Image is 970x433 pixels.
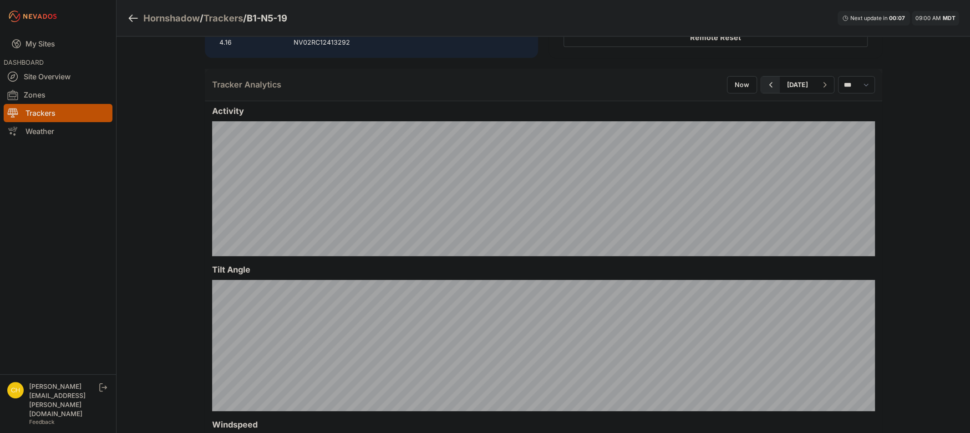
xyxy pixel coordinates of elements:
span: 09:00 AM [915,15,941,21]
h2: Windspeed [212,418,875,431]
h2: Tracker Analytics [212,78,281,91]
p: 4.16 [219,38,244,47]
p: NV02RC12413292 [294,38,350,47]
span: / [243,12,247,25]
a: My Sites [4,33,112,55]
a: Hornshadow [143,12,200,25]
h2: Activity [212,105,875,118]
h3: B1-N5-19 [247,12,287,25]
a: Trackers [4,104,112,122]
a: Feedback [29,418,55,425]
button: Remote Reset [564,28,868,47]
nav: Breadcrumb [127,6,287,30]
h2: Tilt Angle [212,263,875,276]
a: Site Overview [4,67,112,86]
span: / [200,12,203,25]
button: Now [727,76,757,93]
button: [DATE] [780,77,815,93]
span: MDT [943,15,955,21]
div: [PERSON_NAME][EMAIL_ADDRESS][PERSON_NAME][DOMAIN_NAME] [29,382,97,418]
img: chris.young@nevados.solar [7,382,24,398]
div: 00 : 07 [889,15,905,22]
a: Trackers [203,12,243,25]
img: Nevados [7,9,58,24]
span: Next update in [850,15,888,21]
span: DASHBOARD [4,58,44,66]
a: Weather [4,122,112,140]
a: Zones [4,86,112,104]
